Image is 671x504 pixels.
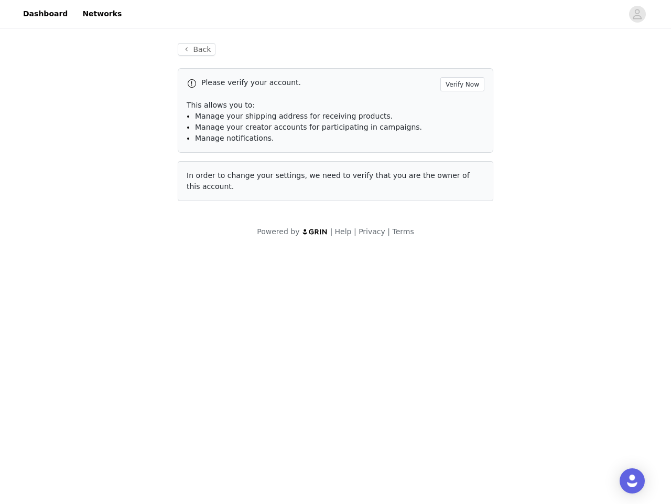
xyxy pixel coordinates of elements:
span: Powered by [257,227,299,236]
p: Please verify your account. [201,77,436,88]
span: In order to change your settings, we need to verify that you are the owner of this account. [187,171,470,191]
div: Open Intercom Messenger [620,468,645,493]
img: logo [302,228,328,235]
a: Networks [76,2,128,26]
span: Manage your shipping address for receiving products. [195,112,393,120]
span: Manage your creator accounts for participating in campaigns. [195,123,422,131]
a: Terms [392,227,414,236]
span: | [387,227,390,236]
a: Help [335,227,352,236]
p: This allows you to: [187,100,484,111]
div: avatar [632,6,642,23]
a: Privacy [359,227,385,236]
a: Dashboard [17,2,74,26]
button: Back [178,43,215,56]
span: Manage notifications. [195,134,274,142]
span: | [330,227,333,236]
span: | [354,227,356,236]
button: Verify Now [440,77,484,91]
